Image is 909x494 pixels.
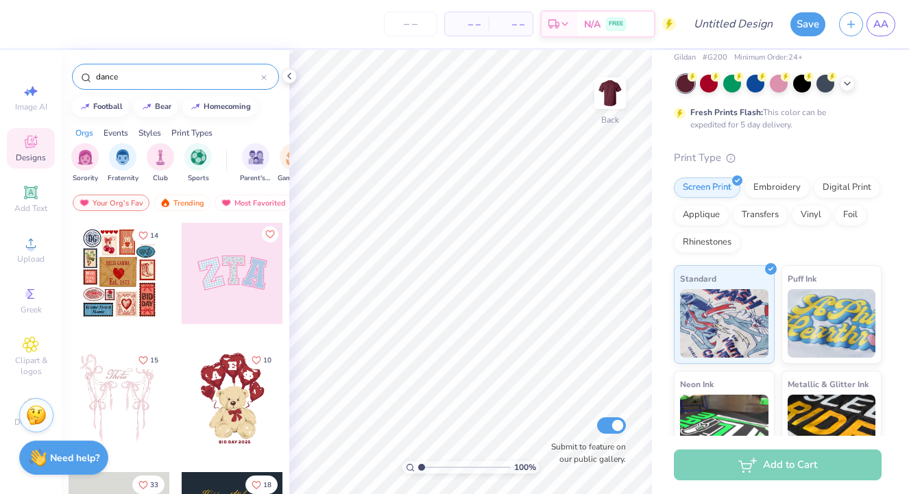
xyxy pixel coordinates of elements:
[188,173,209,184] span: Sports
[71,143,99,184] button: filter button
[134,97,178,117] button: bear
[278,143,309,184] button: filter button
[514,461,536,473] span: 100 %
[788,395,876,463] img: Metallic & Glitter Ink
[153,173,168,184] span: Club
[733,205,788,225] div: Transfers
[680,377,714,391] span: Neon Ink
[792,205,830,225] div: Vinyl
[15,101,47,112] span: Image AI
[584,17,601,32] span: N/A
[245,351,278,369] button: Like
[104,127,128,139] div: Events
[788,271,816,286] span: Puff Ink
[744,177,810,198] div: Embroidery
[79,198,90,208] img: most_fav.gif
[132,226,165,245] button: Like
[50,452,99,465] strong: Need help?
[147,143,174,184] div: filter for Club
[278,173,309,184] span: Game Day
[788,377,869,391] span: Metallic & Glitter Ink
[674,232,740,253] div: Rhinestones
[814,177,880,198] div: Digital Print
[184,143,212,184] button: filter button
[497,17,524,32] span: – –
[215,195,292,211] div: Most Favorited
[191,149,206,165] img: Sports Image
[93,103,123,110] div: football
[262,226,278,243] button: Like
[150,482,158,489] span: 33
[155,103,171,110] div: bear
[240,143,271,184] button: filter button
[95,70,261,84] input: Try "Alpha"
[384,12,437,36] input: – –
[182,97,257,117] button: homecoming
[147,143,174,184] button: filter button
[221,198,232,208] img: most_fav.gif
[132,476,165,494] button: Like
[683,10,784,38] input: Untitled Design
[263,482,271,489] span: 18
[866,12,895,36] a: AA
[73,195,149,211] div: Your Org's Fav
[138,127,161,139] div: Styles
[150,357,158,364] span: 15
[278,143,309,184] div: filter for Game Day
[7,355,55,377] span: Clipart & logos
[788,289,876,358] img: Puff Ink
[71,143,99,184] div: filter for Sorority
[674,150,882,166] div: Print Type
[680,289,768,358] img: Standard
[690,107,763,118] strong: Fresh Prints Flash:
[734,52,803,64] span: Minimum Order: 24 +
[240,173,271,184] span: Parent's Weekend
[21,304,42,315] span: Greek
[77,149,93,165] img: Sorority Image
[204,103,251,110] div: homecoming
[834,205,866,225] div: Foil
[14,203,47,214] span: Add Text
[680,395,768,463] img: Neon Ink
[790,12,825,36] button: Save
[609,19,623,29] span: FREE
[160,198,171,208] img: trending.gif
[16,152,46,163] span: Designs
[674,177,740,198] div: Screen Print
[596,79,624,107] img: Back
[680,271,716,286] span: Standard
[240,143,271,184] div: filter for Parent's Weekend
[601,114,619,126] div: Back
[703,52,727,64] span: # G200
[132,351,165,369] button: Like
[263,357,271,364] span: 10
[153,149,168,165] img: Club Image
[544,441,626,465] label: Submit to feature on our public gallery.
[80,103,90,111] img: trend_line.gif
[674,205,729,225] div: Applique
[286,149,302,165] img: Game Day Image
[150,232,158,239] span: 14
[171,127,213,139] div: Print Types
[73,173,98,184] span: Sorority
[141,103,152,111] img: trend_line.gif
[108,143,138,184] div: filter for Fraternity
[245,476,278,494] button: Like
[248,149,264,165] img: Parent's Weekend Image
[108,173,138,184] span: Fraternity
[190,103,201,111] img: trend_line.gif
[690,106,859,131] div: This color can be expedited for 5 day delivery.
[674,52,696,64] span: Gildan
[154,195,210,211] div: Trending
[115,149,130,165] img: Fraternity Image
[108,143,138,184] button: filter button
[72,97,129,117] button: football
[17,254,45,264] span: Upload
[184,143,212,184] div: filter for Sports
[873,16,888,32] span: AA
[14,417,47,428] span: Decorate
[453,17,481,32] span: – –
[75,127,93,139] div: Orgs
